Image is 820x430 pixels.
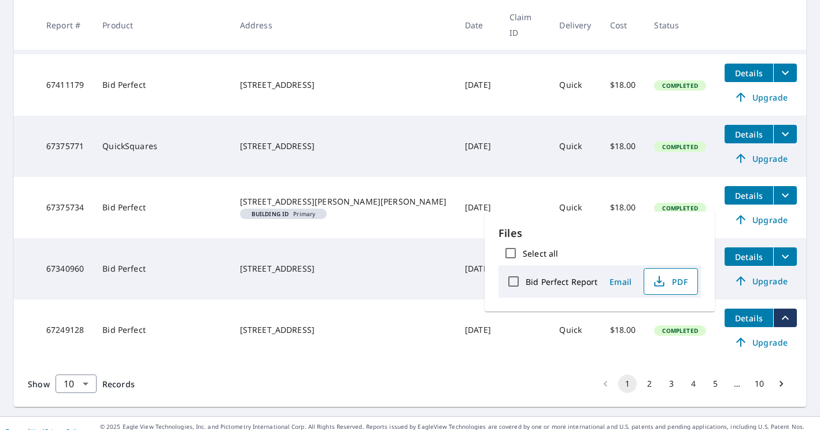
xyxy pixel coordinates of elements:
[550,299,600,361] td: Quick
[725,64,773,82] button: detailsBtn-67411179
[240,324,446,336] div: [STREET_ADDRESS]
[725,88,797,106] a: Upgrade
[37,299,93,361] td: 67249128
[750,375,769,393] button: Go to page 10
[655,204,704,212] span: Completed
[601,116,645,177] td: $18.00
[773,247,797,266] button: filesDropdownBtn-67340960
[728,378,747,390] div: …
[93,54,230,116] td: Bid Perfect
[240,140,446,152] div: [STREET_ADDRESS]
[456,238,500,299] td: [DATE]
[550,54,600,116] td: Quick
[655,143,704,151] span: Completed
[725,186,773,205] button: detailsBtn-67375734
[252,211,289,217] em: Building ID
[601,177,645,238] td: $18.00
[662,375,681,393] button: Go to page 3
[773,125,797,143] button: filesDropdownBtn-67375771
[37,54,93,116] td: 67411179
[601,54,645,116] td: $18.00
[655,327,704,335] span: Completed
[550,177,600,238] td: Quick
[651,275,688,288] span: PDF
[28,379,50,390] span: Show
[456,177,500,238] td: [DATE]
[93,177,230,238] td: Bid Perfect
[602,273,639,291] button: Email
[240,263,446,275] div: [STREET_ADDRESS]
[725,333,797,351] a: Upgrade
[725,210,797,229] a: Upgrade
[456,116,500,177] td: [DATE]
[655,81,704,90] span: Completed
[37,238,93,299] td: 67340960
[644,268,698,295] button: PDF
[732,129,766,140] span: Details
[725,272,797,290] a: Upgrade
[607,276,634,287] span: Email
[773,309,797,327] button: filesDropdownBtn-67249128
[773,186,797,205] button: filesDropdownBtn-67375734
[732,90,790,104] span: Upgrade
[684,375,703,393] button: Go to page 4
[93,238,230,299] td: Bid Perfect
[93,116,230,177] td: QuickSquares
[725,149,797,168] a: Upgrade
[245,211,323,217] span: Primary
[725,125,773,143] button: detailsBtn-67375771
[601,299,645,361] td: $18.00
[732,251,766,262] span: Details
[526,276,597,287] label: Bid Perfect Report
[102,379,135,390] span: Records
[498,225,701,241] p: Files
[56,375,97,393] div: Show 10 records
[594,375,792,393] nav: pagination navigation
[550,116,600,177] td: Quick
[706,375,725,393] button: Go to page 5
[456,299,500,361] td: [DATE]
[732,68,766,79] span: Details
[732,274,790,288] span: Upgrade
[93,299,230,361] td: Bid Perfect
[773,64,797,82] button: filesDropdownBtn-67411179
[618,375,637,393] button: page 1
[725,309,773,327] button: detailsBtn-67249128
[772,375,791,393] button: Go to next page
[732,335,790,349] span: Upgrade
[56,368,97,400] div: 10
[732,313,766,324] span: Details
[523,248,558,259] label: Select all
[37,116,93,177] td: 67375771
[240,79,446,91] div: [STREET_ADDRESS]
[640,375,659,393] button: Go to page 2
[725,247,773,266] button: detailsBtn-67340960
[456,54,500,116] td: [DATE]
[732,190,766,201] span: Details
[240,196,446,207] div: [STREET_ADDRESS][PERSON_NAME][PERSON_NAME]
[37,177,93,238] td: 67375734
[732,151,790,165] span: Upgrade
[732,213,790,227] span: Upgrade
